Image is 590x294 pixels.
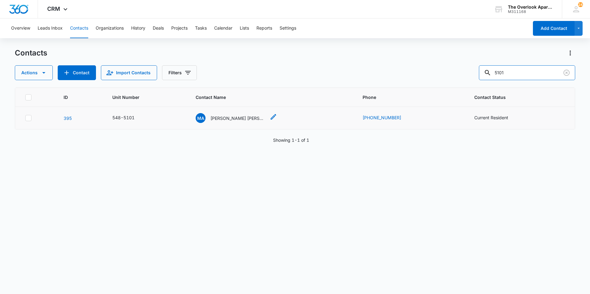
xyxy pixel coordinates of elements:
a: [PHONE_NUMBER] [363,114,401,121]
button: Reports [256,18,272,38]
div: account id [508,10,553,14]
button: Calendar [214,18,232,38]
input: Search Contacts [479,65,575,80]
button: Deals [153,18,164,38]
button: Add Contact [58,65,96,80]
button: Filters [162,65,197,80]
div: notifications count [578,2,583,7]
span: CRM [47,6,60,12]
span: Phone [363,94,451,100]
button: Overview [11,18,30,38]
span: ID [64,94,89,100]
div: Contact Status - Current Resident - Select to Edit Field [474,114,519,122]
div: Phone - (720) 481-4597 - Select to Edit Field [363,114,412,122]
button: Settings [280,18,296,38]
div: Contact Name - Miguel Angel Castrejon Marban Jesus Garcia Gonzalez Javier Olvera Perez & Gilberto... [196,113,277,123]
span: Contact Status [474,94,556,100]
div: Current Resident [474,114,508,121]
button: Projects [171,18,188,38]
button: History [131,18,145,38]
div: account name [508,5,553,10]
button: Leads Inbox [38,18,63,38]
button: Import Contacts [101,65,157,80]
span: MA [196,113,206,123]
p: [PERSON_NAME] [PERSON_NAME] [PERSON_NAME] [PERSON_NAME] & [PERSON_NAME] [210,115,266,121]
a: Navigate to contact details page for Miguel Angel Castrejon Marban Jesus Garcia Gonzalez Javier O... [64,116,72,121]
div: Unit Number - 548-5101 - Select to Edit Field [112,114,146,122]
button: Organizations [96,18,124,38]
button: Add Contact [533,21,575,36]
span: 24 [578,2,583,7]
button: Tasks [195,18,207,38]
button: Actions [565,48,575,58]
p: Showing 1-1 of 1 [273,137,309,143]
button: Actions [15,65,53,80]
span: Unit Number [112,94,181,100]
h1: Contacts [15,48,47,58]
button: Lists [240,18,249,38]
div: 548-5101 [112,114,135,121]
button: Clear [562,68,571,78]
button: Contacts [70,18,88,38]
span: Contact Name [196,94,339,100]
